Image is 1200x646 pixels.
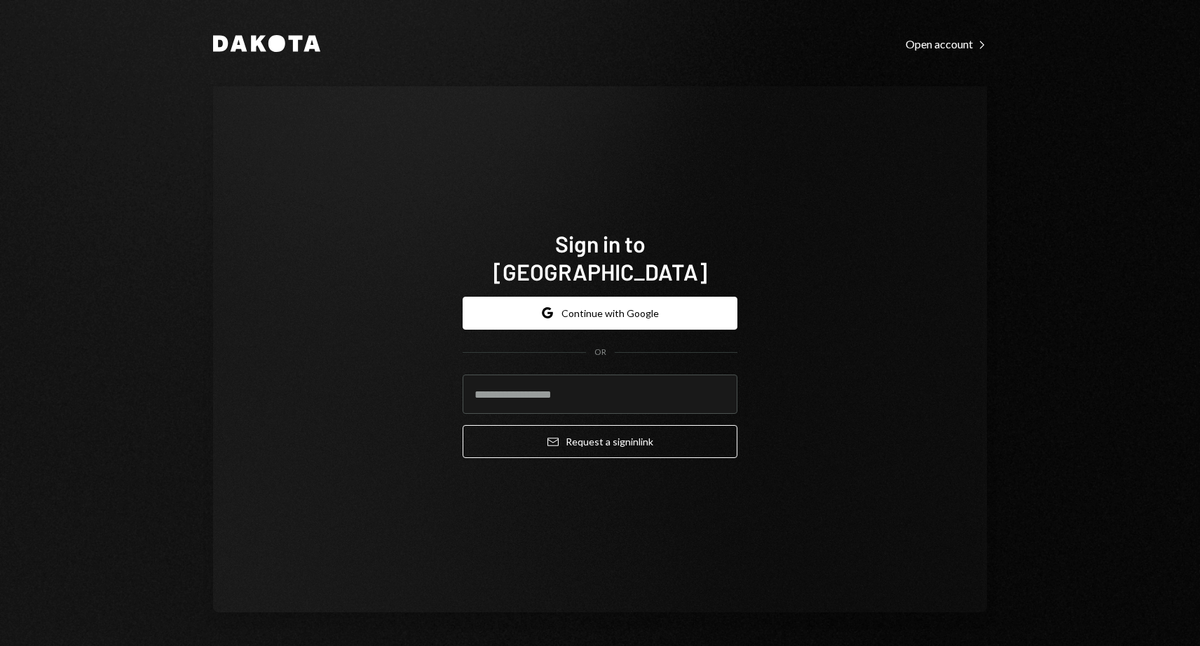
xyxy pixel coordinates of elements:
a: Open account [906,36,987,51]
div: Open account [906,37,987,51]
h1: Sign in to [GEOGRAPHIC_DATA] [463,229,737,285]
button: Continue with Google [463,297,737,330]
button: Request a signinlink [463,425,737,458]
div: OR [594,346,606,358]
